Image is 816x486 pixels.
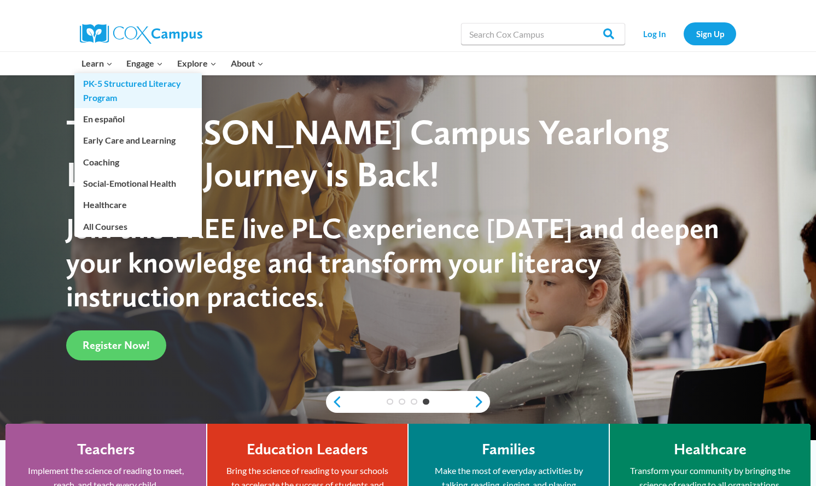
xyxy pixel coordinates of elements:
a: Healthcare [74,194,202,215]
a: Register Now! [66,330,166,360]
button: Child menu of Learn [74,52,120,75]
span: Register Now! [83,339,150,352]
a: 2 [399,399,405,405]
a: Sign Up [684,22,736,45]
button: Child menu of Engage [120,52,171,75]
button: Child menu of Explore [170,52,224,75]
input: Search Cox Campus [461,23,625,45]
a: PK-5 Structured Literacy Program [74,73,202,108]
nav: Secondary Navigation [631,22,736,45]
a: En español [74,109,202,129]
h4: Healthcare [674,440,747,459]
h4: Teachers [77,440,135,459]
a: Early Care and Learning [74,130,202,151]
button: Child menu of About [224,52,271,75]
a: 4 [423,399,429,405]
div: The [PERSON_NAME] Campus Yearlong Learning Journey is Back! [66,111,730,195]
nav: Primary Navigation [74,52,270,75]
img: Cox Campus [80,24,202,44]
a: Log In [631,22,678,45]
a: next [474,395,490,408]
div: content slider buttons [326,391,490,413]
h4: Families [482,440,535,459]
span: Join this FREE live PLC experience [DATE] and deepen your knowledge and transform your literacy i... [66,211,719,313]
a: previous [326,395,342,408]
a: 3 [411,399,417,405]
a: 1 [387,399,393,405]
a: Social-Emotional Health [74,173,202,194]
a: Coaching [74,151,202,172]
h4: Education Leaders [247,440,368,459]
a: All Courses [74,216,202,236]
